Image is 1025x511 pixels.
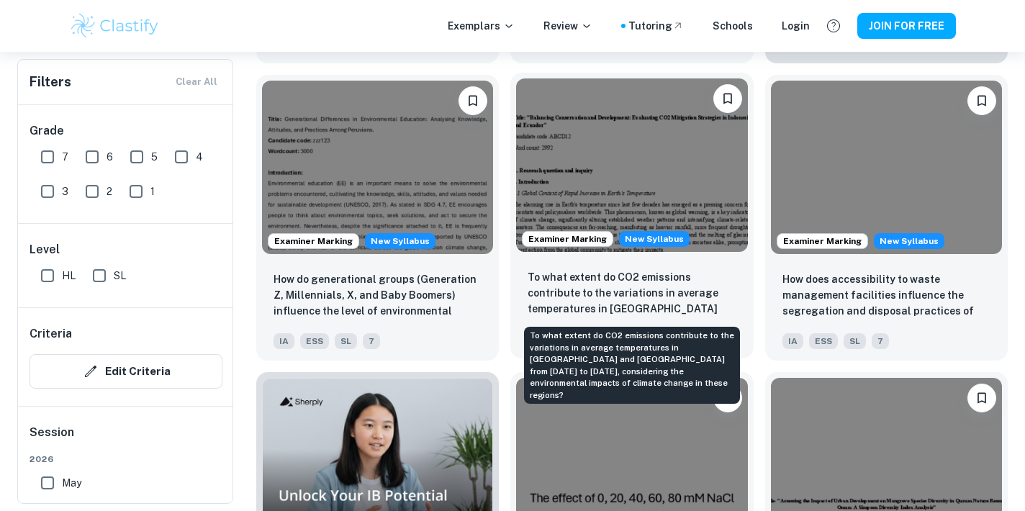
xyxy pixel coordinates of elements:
span: SL [114,268,126,284]
p: Review [543,18,592,34]
a: Examiner MarkingStarting from the May 2026 session, the ESS IA requirements have changed. We crea... [256,75,499,361]
p: To what extent do CO2 emissions contribute to the variations in average temperatures in Indonesia... [528,269,736,318]
button: Edit Criteria [30,354,222,389]
a: Login [782,18,810,34]
h6: Session [30,424,222,453]
span: 2 [107,184,112,199]
span: IA [274,333,294,349]
h6: Grade [30,122,222,140]
span: SL [335,333,357,349]
button: Please log in to bookmark exemplars [459,86,487,115]
span: 4 [196,149,203,165]
span: ESS [300,333,329,349]
span: 1 [150,184,155,199]
span: 7 [363,333,380,349]
span: 7 [872,333,889,349]
button: JOIN FOR FREE [857,13,956,39]
h6: Level [30,241,222,258]
button: Please log in to bookmark exemplars [713,84,742,113]
img: ESS IA example thumbnail: How does accessibility to waste manageme [771,81,1002,254]
span: May [62,475,81,491]
p: Exemplars [448,18,515,34]
span: New Syllabus [365,233,435,249]
button: Help and Feedback [821,14,846,38]
div: Starting from the May 2026 session, the ESS IA requirements have changed. We created this exempla... [874,233,944,249]
img: ESS IA example thumbnail: To what extent do CO2 emissions contribu [516,78,747,252]
span: 5 [151,149,158,165]
button: Please log in to bookmark exemplars [967,86,996,115]
div: Starting from the May 2026 session, the ESS IA requirements have changed. We created this exempla... [365,233,435,249]
a: Examiner MarkingStarting from the May 2026 session, the ESS IA requirements have changed. We crea... [510,75,753,361]
img: Clastify logo [69,12,161,40]
span: Examiner Marking [523,232,613,245]
span: New Syllabus [619,231,690,247]
span: 3 [62,184,68,199]
div: Starting from the May 2026 session, the ESS IA requirements have changed. We created this exempla... [619,231,690,247]
img: ESS IA example thumbnail: How do generational groups (Generation Z [262,81,493,254]
h6: Filters [30,72,71,92]
span: Examiner Marking [777,235,867,248]
a: Schools [713,18,753,34]
a: Examiner MarkingStarting from the May 2026 session, the ESS IA requirements have changed. We crea... [765,75,1008,361]
span: HL [62,268,76,284]
a: Tutoring [628,18,684,34]
span: 6 [107,149,113,165]
span: Examiner Marking [268,235,358,248]
div: To what extent do CO2 emissions contribute to the variations in average temperatures in [GEOGRAPH... [524,327,740,404]
span: ESS [809,333,838,349]
span: SL [844,333,866,349]
span: 2026 [30,453,222,466]
button: Please log in to bookmark exemplars [967,384,996,412]
span: New Syllabus [874,233,944,249]
h6: Criteria [30,325,72,343]
p: How do generational groups (Generation Z, Millennials, X, and Baby Boomers) influence the level o... [274,271,482,320]
p: How does accessibility to waste management facilities influence the segregation and disposal prac... [782,271,990,320]
span: 7 [62,149,68,165]
span: IA [782,333,803,349]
